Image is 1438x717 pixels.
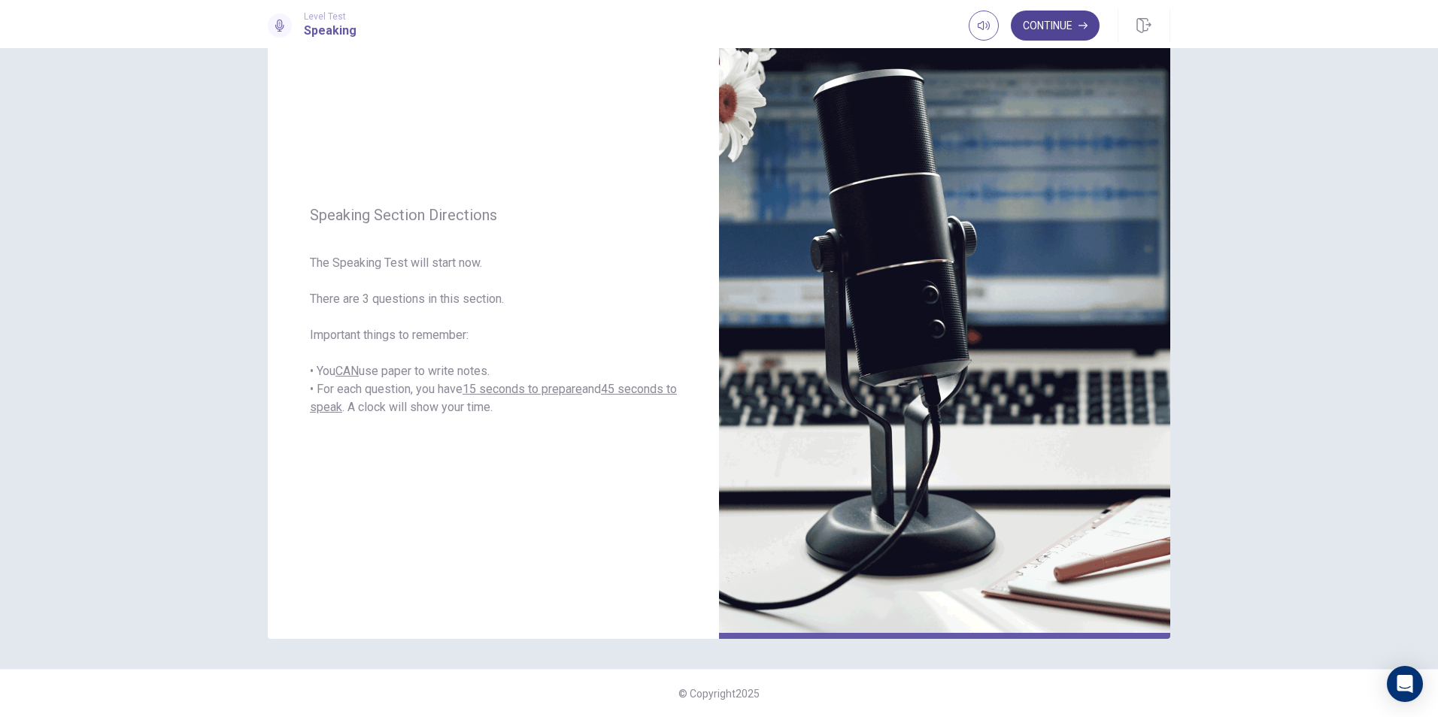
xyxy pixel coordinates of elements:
button: Continue [1011,11,1100,41]
h1: Speaking [304,22,356,40]
div: Open Intercom Messenger [1387,666,1423,702]
u: 15 seconds to prepare [463,382,582,396]
span: The Speaking Test will start now. There are 3 questions in this section. Important things to reme... [310,254,677,416]
span: © Copyright 2025 [678,688,760,700]
span: Speaking Section Directions [310,206,677,224]
span: Level Test [304,11,356,22]
u: CAN [335,364,359,378]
